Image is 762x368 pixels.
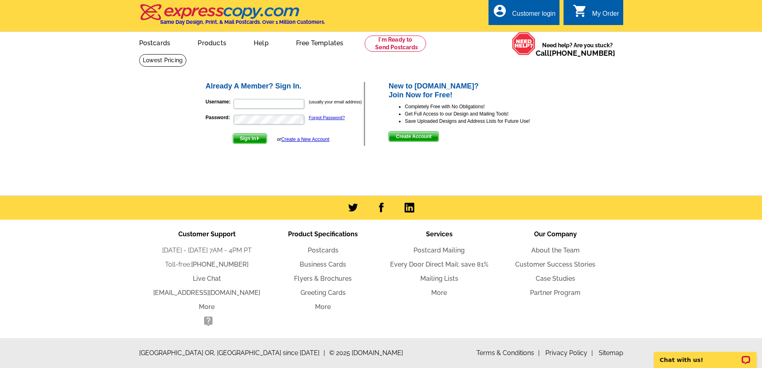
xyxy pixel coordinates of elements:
[530,289,580,297] a: Partner Program
[390,261,489,268] a: Every Door Direct Mail: save 81%
[153,289,260,297] a: [EMAIL_ADDRESS][DOMAIN_NAME]
[420,275,458,282] a: Mailing Lists
[126,33,184,52] a: Postcards
[160,19,325,25] h4: Same Day Design, Print, & Mail Postcards. Over 1 Million Customers.
[573,4,587,18] i: shopping_cart
[309,99,362,104] small: (usually your email address)
[233,134,267,143] span: Sign In
[545,349,593,357] a: Privacy Policy
[233,133,267,144] button: Sign In
[405,103,557,110] li: Completely Free with No Obligations!
[549,49,615,57] a: [PHONE_NUMBER]
[277,136,329,143] div: or
[241,33,282,52] a: Help
[206,98,233,105] label: Username:
[405,118,557,125] li: Save Uploaded Designs and Address Lists for Future Use!
[283,33,357,52] a: Free Templates
[309,115,345,120] a: Forgot Password?
[493,9,555,19] a: account_circle Customer login
[515,261,595,268] a: Customer Success Stories
[388,131,438,142] button: Create Account
[389,132,438,141] span: Create Account
[592,10,619,21] div: My Order
[536,49,615,57] span: Call
[139,348,325,358] span: [GEOGRAPHIC_DATA] OR, [GEOGRAPHIC_DATA] since [DATE]
[534,230,577,238] span: Our Company
[149,246,265,255] li: [DATE] - [DATE] 7AM - 4PM PT
[256,137,260,140] img: button-next-arrow-white.png
[301,289,346,297] a: Greeting Cards
[294,275,352,282] a: Flyers & Brochures
[493,4,507,18] i: account_circle
[413,246,465,254] a: Postcard Mailing
[308,246,338,254] a: Postcards
[599,349,623,357] a: Sitemap
[426,230,453,238] span: Services
[199,303,215,311] a: More
[193,275,221,282] a: Live Chat
[191,261,248,268] a: [PHONE_NUMBER]
[431,289,447,297] a: More
[405,110,557,118] li: Get Full Access to our Design and Mailing Tools!
[649,343,762,368] iframe: LiveChat chat widget
[206,82,364,91] h2: Already A Member? Sign In.
[178,230,236,238] span: Customer Support
[206,114,233,121] label: Password:
[149,260,265,269] li: Toll-free:
[536,41,619,57] span: Need help? Are you stuck?
[329,348,403,358] span: © 2025 [DOMAIN_NAME]
[388,82,557,99] h2: New to [DOMAIN_NAME]? Join Now for Free!
[139,10,325,25] a: Same Day Design, Print, & Mail Postcards. Over 1 Million Customers.
[476,349,540,357] a: Terms & Conditions
[315,303,331,311] a: More
[281,137,329,142] a: Create a New Account
[512,10,555,21] div: Customer login
[300,261,346,268] a: Business Cards
[573,9,619,19] a: shopping_cart My Order
[536,275,575,282] a: Case Studies
[185,33,239,52] a: Products
[512,32,536,55] img: help
[288,230,358,238] span: Product Specifications
[531,246,580,254] a: About the Team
